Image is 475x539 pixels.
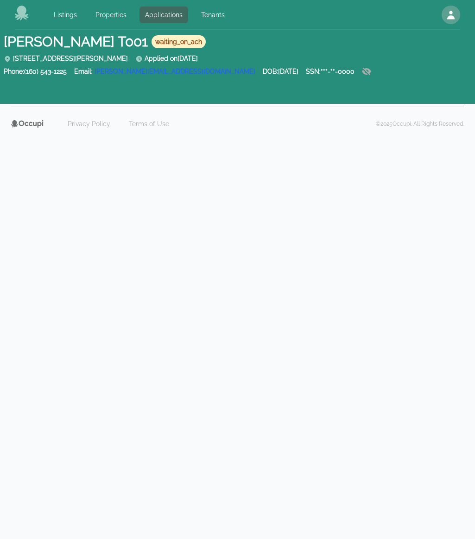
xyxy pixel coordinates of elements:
[4,33,148,50] span: [PERSON_NAME] T001
[135,55,198,62] span: Applied on [DATE]
[196,6,230,23] a: Tenants
[62,116,116,131] a: Privacy Policy
[95,68,255,75] a: [PERSON_NAME][EMAIL_ADDRESS][DOMAIN_NAME]
[4,55,128,62] span: [STREET_ADDRESS][PERSON_NAME]
[139,6,188,23] a: Applications
[152,35,206,48] span: waiting_on_ach
[376,120,464,128] p: © 2025 Occupi. All Rights Reserved.
[48,6,82,23] a: Listings
[263,67,298,81] div: DOB: [DATE]
[123,116,175,131] a: Terms of Use
[74,67,255,81] div: Email:
[4,67,67,81] div: Phone: (160) 543-1225
[90,6,132,23] a: Properties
